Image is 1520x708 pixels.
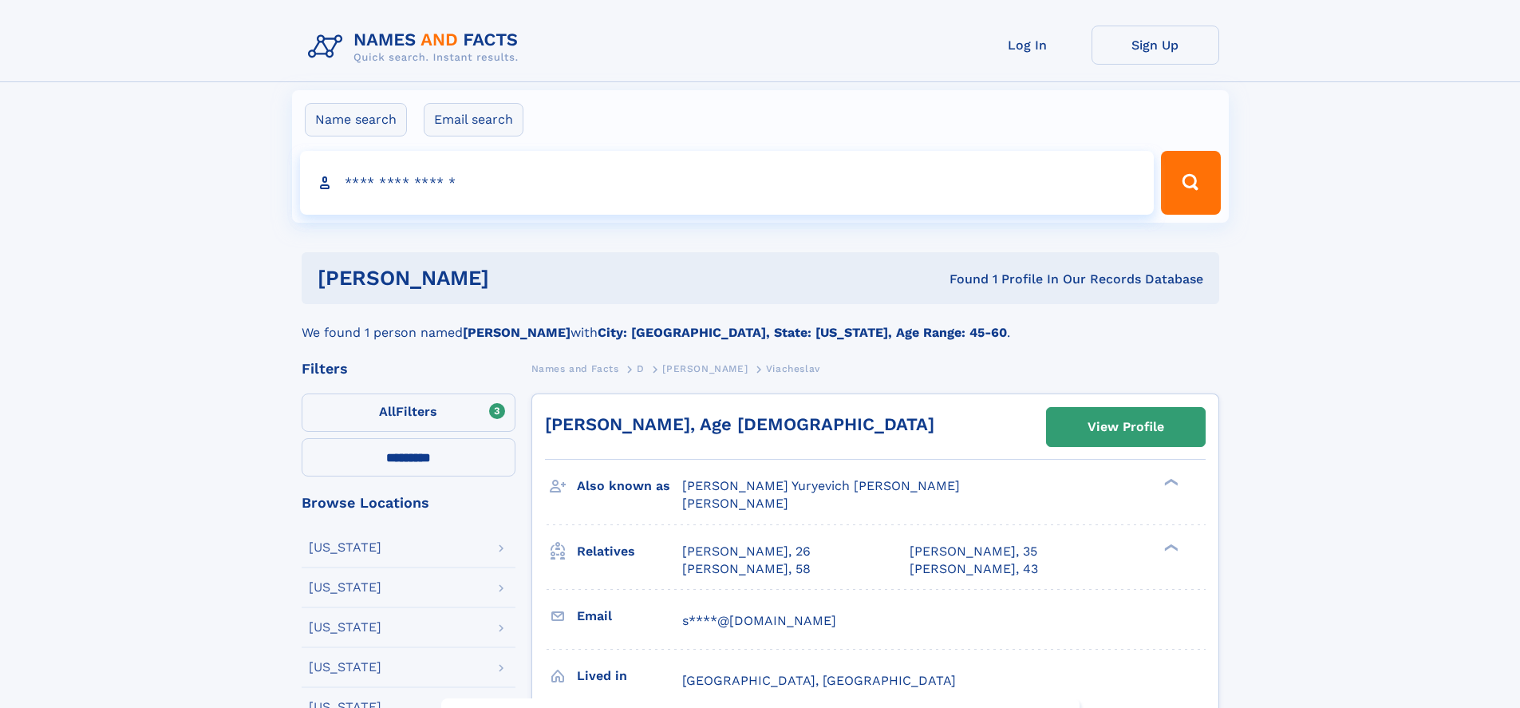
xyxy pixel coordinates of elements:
div: [US_STATE] [309,661,381,674]
h3: Relatives [577,538,682,565]
a: D [637,358,645,378]
h1: [PERSON_NAME] [318,268,720,288]
div: Filters [302,362,515,376]
input: search input [300,151,1155,215]
a: Sign Up [1092,26,1219,65]
div: View Profile [1088,409,1164,445]
label: Filters [302,394,515,432]
div: ❯ [1160,542,1179,552]
span: [PERSON_NAME] [662,363,748,374]
button: Search Button [1161,151,1220,215]
span: [PERSON_NAME] [682,496,788,511]
a: Log In [964,26,1092,65]
a: [PERSON_NAME], 58 [682,560,811,578]
a: [PERSON_NAME], 43 [910,560,1038,578]
span: [PERSON_NAME] Yuryevich [PERSON_NAME] [682,478,960,493]
label: Name search [305,103,407,136]
div: [US_STATE] [309,621,381,634]
a: [PERSON_NAME], 35 [910,543,1037,560]
a: View Profile [1047,408,1205,446]
a: [PERSON_NAME] [662,358,748,378]
span: Viacheslav [766,363,820,374]
img: Logo Names and Facts [302,26,531,69]
div: ❯ [1160,477,1179,488]
a: [PERSON_NAME], 26 [682,543,811,560]
h3: Also known as [577,473,682,500]
label: Email search [424,103,523,136]
div: [US_STATE] [309,581,381,594]
span: All [379,404,396,419]
h3: Email [577,603,682,630]
b: City: [GEOGRAPHIC_DATA], State: [US_STATE], Age Range: 45-60 [598,325,1007,340]
div: We found 1 person named with . [302,304,1219,342]
a: Names and Facts [531,358,619,378]
div: Browse Locations [302,496,515,510]
h3: Lived in [577,663,682,690]
span: [GEOGRAPHIC_DATA], [GEOGRAPHIC_DATA] [682,673,956,688]
div: [US_STATE] [309,541,381,554]
span: D [637,363,645,374]
a: [PERSON_NAME], Age [DEMOGRAPHIC_DATA] [545,414,934,434]
div: Found 1 Profile In Our Records Database [719,271,1203,288]
b: [PERSON_NAME] [463,325,570,340]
